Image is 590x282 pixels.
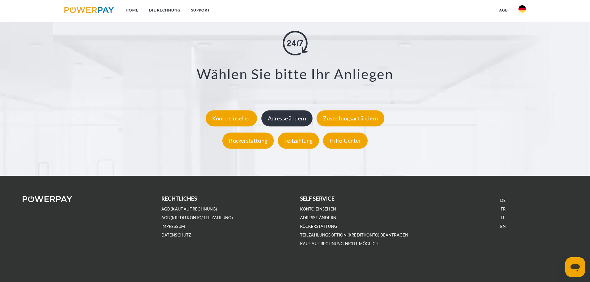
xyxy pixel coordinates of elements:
[518,5,526,13] img: de
[23,196,72,202] img: logo-powerpay-white.svg
[323,132,367,149] div: Hilfe-Center
[300,224,338,229] a: Rückerstattung
[120,5,144,16] a: Home
[300,195,335,202] b: self service
[64,7,114,13] img: logo-powerpay.svg
[37,65,553,83] h3: Wählen Sie bitte Ihr Anliegen
[260,115,314,122] a: Adresse ändern
[494,5,513,16] a: agb
[300,215,337,220] a: Adresse ändern
[283,31,308,55] img: online-shopping.svg
[300,241,379,246] a: Kauf auf Rechnung nicht möglich
[565,257,585,277] iframe: Schaltfläche zum Öffnen des Messaging-Fensters
[161,195,197,202] b: rechtliches
[206,110,257,126] div: Konto einsehen
[500,224,506,229] a: EN
[300,206,336,212] a: Konto einsehen
[317,110,384,126] div: Zustellungsart ändern
[221,137,275,144] a: Rückerstattung
[500,198,506,203] a: DE
[501,215,505,220] a: IT
[161,224,185,229] a: IMPRESSUM
[501,206,505,212] a: FR
[315,115,386,122] a: Zustellungsart ändern
[278,132,319,149] div: Teilzahlung
[300,232,409,238] a: Teilzahlungsoption (KREDITKONTO) beantragen
[161,206,217,212] a: AGB (Kauf auf Rechnung)
[186,5,215,16] a: SUPPORT
[161,232,191,238] a: DATENSCHUTZ
[261,110,313,126] div: Adresse ändern
[222,132,274,149] div: Rückerstattung
[276,137,321,144] a: Teilzahlung
[161,215,233,220] a: AGB (Kreditkonto/Teilzahlung)
[204,115,259,122] a: Konto einsehen
[321,137,369,144] a: Hilfe-Center
[144,5,186,16] a: DIE RECHNUNG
